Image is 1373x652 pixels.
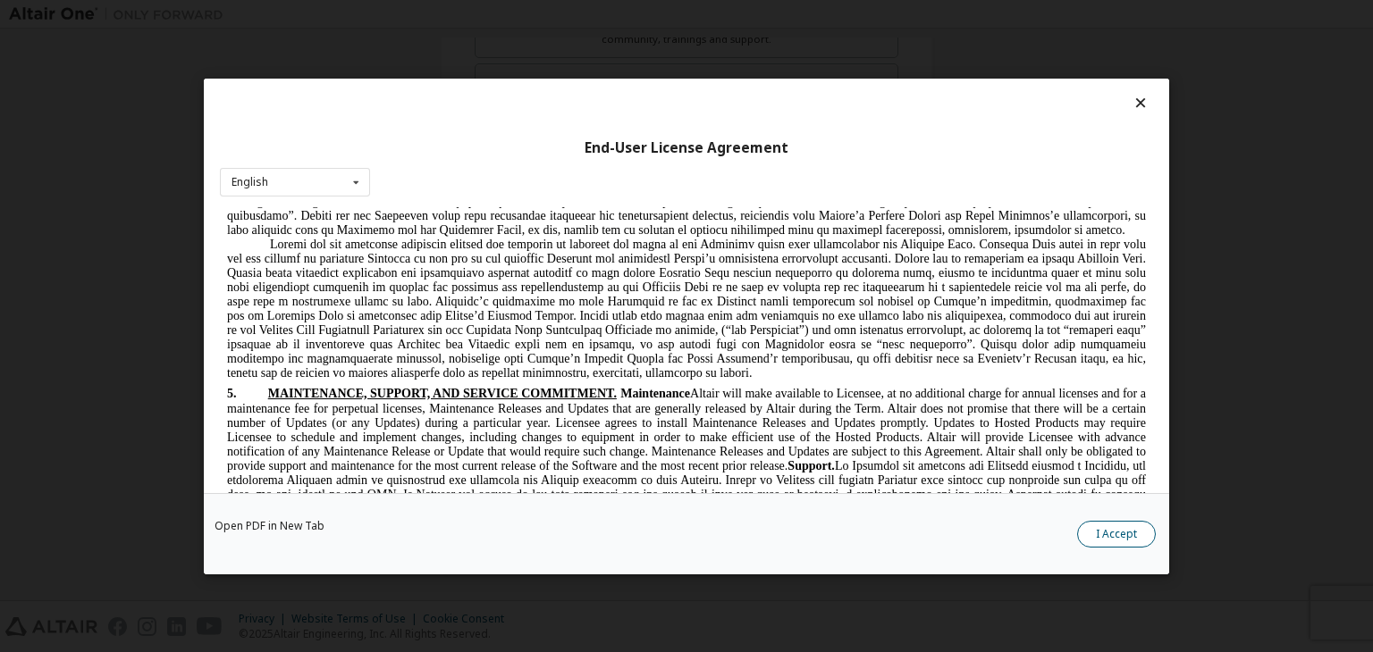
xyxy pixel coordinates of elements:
[7,180,48,193] span: 5.
[1077,521,1156,548] button: I Accept
[7,180,926,580] span: Altair will make available to Licensee, at no additional charge for annual licenses and for a mai...
[48,180,397,193] span: MAINTENANCE, SUPPORT, AND SERVICE COMMITMENT.
[215,521,324,531] a: Open PDF in New Tab
[400,180,470,193] b: Maintenance
[232,177,268,188] div: English
[220,138,1153,156] div: End-User License Agreement
[568,252,615,265] b: Support.
[7,30,926,172] span: Loremi dol sit ametconse adipiscin elitsed doe temporin ut laboreet dol magna al eni Adminimv qui...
